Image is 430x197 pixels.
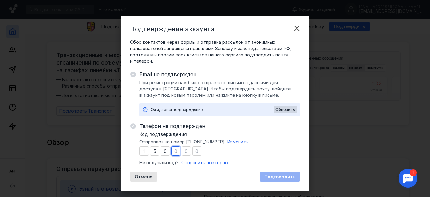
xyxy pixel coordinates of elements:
button: Изменить [227,139,248,145]
div: Ожидается подтверждение [151,107,274,113]
span: Подтверждение аккаунта [130,25,214,33]
input: 0 [192,146,202,156]
button: Обновить [274,106,297,113]
button: Отправить повторно [181,159,228,166]
span: Отмена [135,174,153,180]
span: Не получили код? [139,159,179,166]
span: Код подтверждения [139,131,187,137]
span: Сбор контактов через формы и отправка рассылок от анонимных пользователей запрещены правилами Sen... [130,39,300,64]
span: Email не подтвержден [139,71,300,78]
button: Отмена [130,172,157,182]
span: Изменить [227,139,248,144]
span: Телефон не подтвержден [139,122,300,130]
input: 0 [150,146,160,156]
span: Отправлен на номер [PHONE_NUMBER] [139,139,225,145]
span: При регистрации вам было отправлено письмо с данными для доступа в [GEOGRAPHIC_DATA]. Чтобы подтв... [139,79,300,98]
input: 0 [161,146,170,156]
input: 0 [182,146,191,156]
div: 1 [14,4,21,11]
input: 0 [171,146,181,156]
input: 0 [139,146,149,156]
span: Отправить повторно [181,160,228,165]
span: Обновить [275,107,295,112]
